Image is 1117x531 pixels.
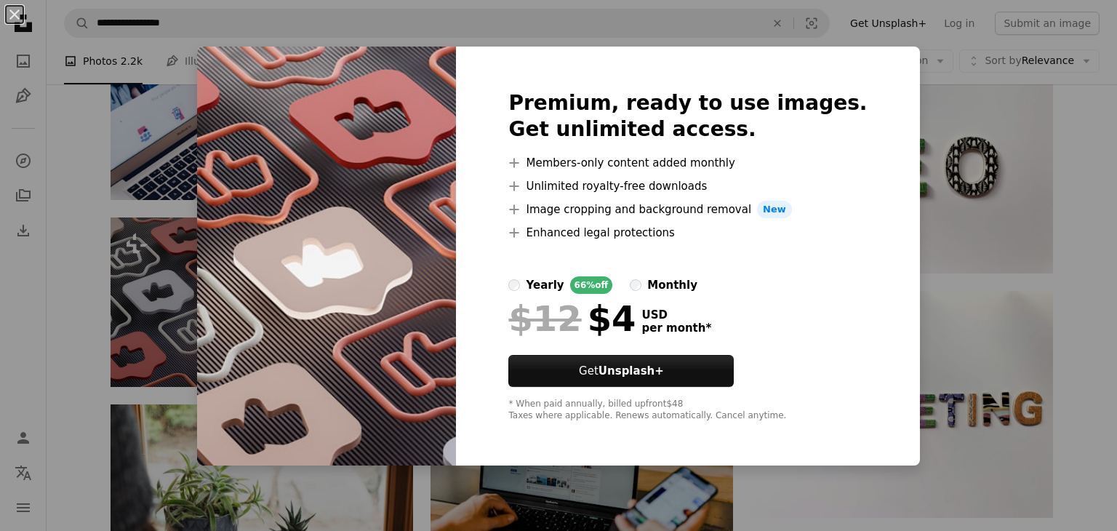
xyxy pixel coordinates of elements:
li: Enhanced legal protections [508,224,867,241]
span: $12 [508,300,581,338]
div: * When paid annually, billed upfront $48 Taxes where applicable. Renews automatically. Cancel any... [508,399,867,422]
span: New [757,201,792,218]
div: monthly [647,276,697,294]
span: USD [641,308,711,322]
input: yearly66%off [508,279,520,291]
div: 66% off [570,276,613,294]
div: yearly [526,276,564,294]
button: GetUnsplash+ [508,355,734,387]
li: Unlimited royalty-free downloads [508,177,867,195]
strong: Unsplash+ [598,364,664,378]
h2: Premium, ready to use images. Get unlimited access. [508,90,867,143]
span: per month * [641,322,711,335]
div: $4 [508,300,636,338]
input: monthly [630,279,641,291]
li: Members-only content added monthly [508,154,867,172]
li: Image cropping and background removal [508,201,867,218]
img: premium_photo-1684341008757-3b456034e943 [197,47,456,466]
